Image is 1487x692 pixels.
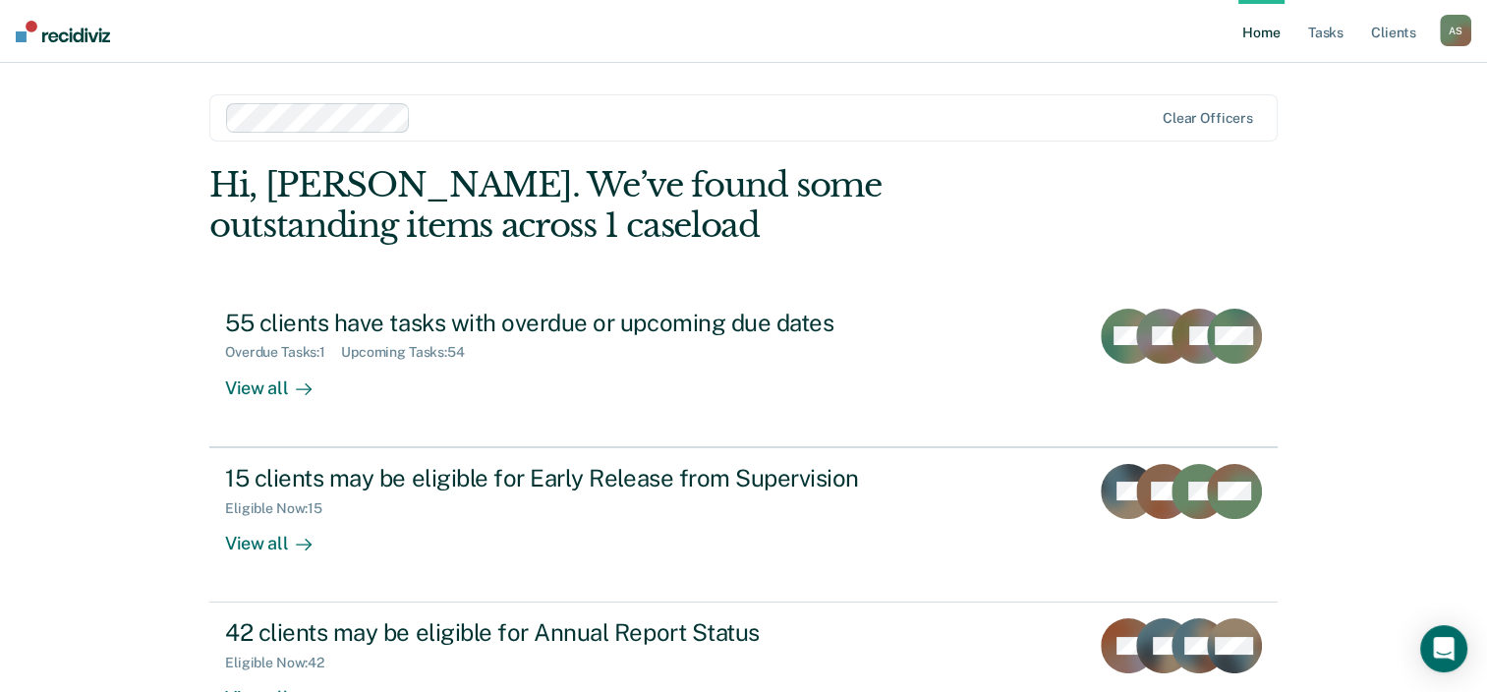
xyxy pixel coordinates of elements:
[225,464,915,492] div: 15 clients may be eligible for Early Release from Supervision
[1440,15,1471,46] button: AS
[1420,625,1467,672] div: Open Intercom Messenger
[1440,15,1471,46] div: A S
[225,344,341,361] div: Overdue Tasks : 1
[209,447,1278,603] a: 15 clients may be eligible for Early Release from SupervisionEligible Now:15View all
[225,309,915,337] div: 55 clients have tasks with overdue or upcoming due dates
[225,361,335,399] div: View all
[225,500,338,517] div: Eligible Now : 15
[225,618,915,647] div: 42 clients may be eligible for Annual Report Status
[209,165,1063,246] div: Hi, [PERSON_NAME]. We’ve found some outstanding items across 1 caseload
[16,21,110,42] img: Recidiviz
[225,655,340,671] div: Eligible Now : 42
[1163,110,1253,127] div: Clear officers
[209,293,1278,447] a: 55 clients have tasks with overdue or upcoming due datesOverdue Tasks:1Upcoming Tasks:54View all
[225,516,335,554] div: View all
[341,344,481,361] div: Upcoming Tasks : 54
